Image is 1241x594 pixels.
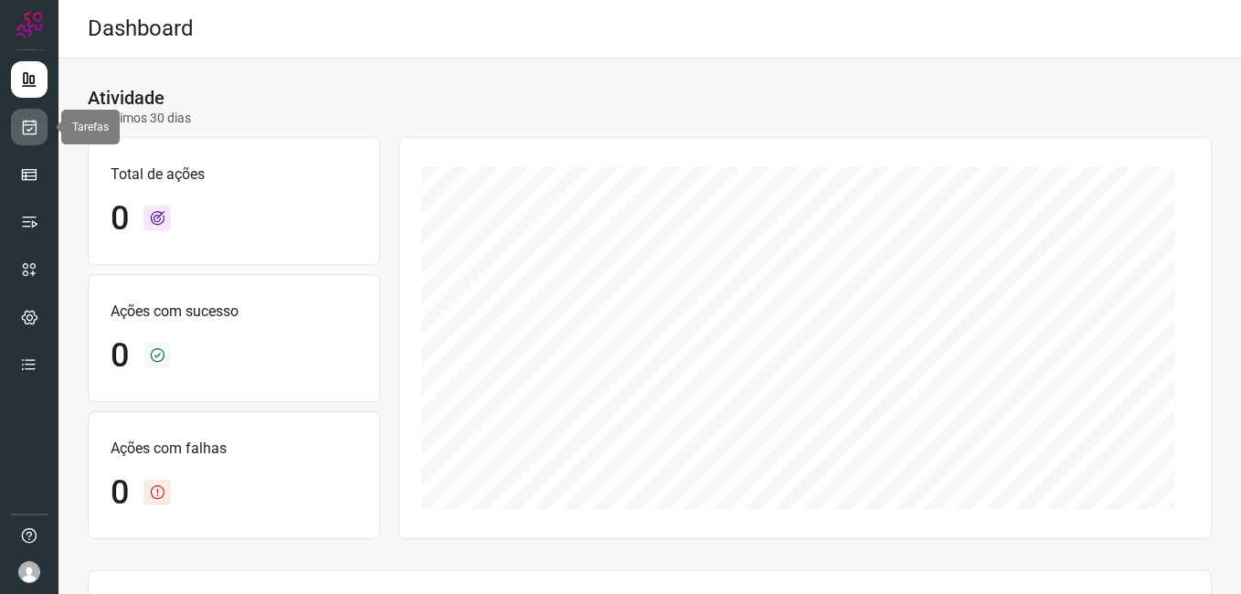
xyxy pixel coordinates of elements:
[88,87,164,109] h3: Atividade
[111,164,357,186] p: Total de ações
[88,109,191,128] p: Últimos 30 dias
[88,16,194,42] h2: Dashboard
[111,473,129,513] h1: 0
[16,11,43,38] img: Logo
[111,438,357,460] p: Ações com falhas
[111,336,129,376] h1: 0
[18,561,40,583] img: avatar-user-boy.jpg
[111,199,129,239] h1: 0
[72,121,109,133] span: Tarefas
[111,301,357,323] p: Ações com sucesso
